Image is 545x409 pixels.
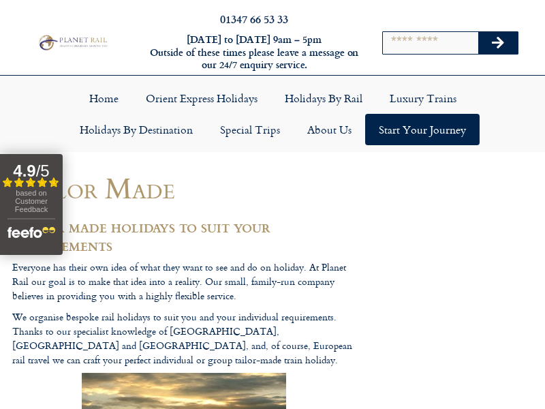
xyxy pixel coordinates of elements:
[12,309,356,367] p: We organise bespoke rail holidays to suit you and your individual requirements. Thanks to our spe...
[365,114,480,145] a: Start your Journey
[66,114,206,145] a: Holidays by Destination
[149,33,360,72] h6: [DATE] to [DATE] 9am – 5pm Outside of these times please leave a message on our 24/7 enquiry serv...
[132,82,271,114] a: Orient Express Holidays
[220,11,288,27] a: 01347 66 53 33
[271,82,376,114] a: Holidays by Rail
[36,33,109,51] img: Planet Rail Train Holidays Logo
[206,114,294,145] a: Special Trips
[12,260,356,303] p: Everyone has their own idea of what they want to see and do on holiday. At Planet Rail our goal i...
[12,172,356,204] h1: Tailor Made
[76,82,132,114] a: Home
[294,114,365,145] a: About Us
[478,32,518,54] button: Search
[7,82,538,145] nav: Menu
[12,217,356,254] h2: Tailor made holidays to suit your requirements
[376,82,470,114] a: Luxury Trains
